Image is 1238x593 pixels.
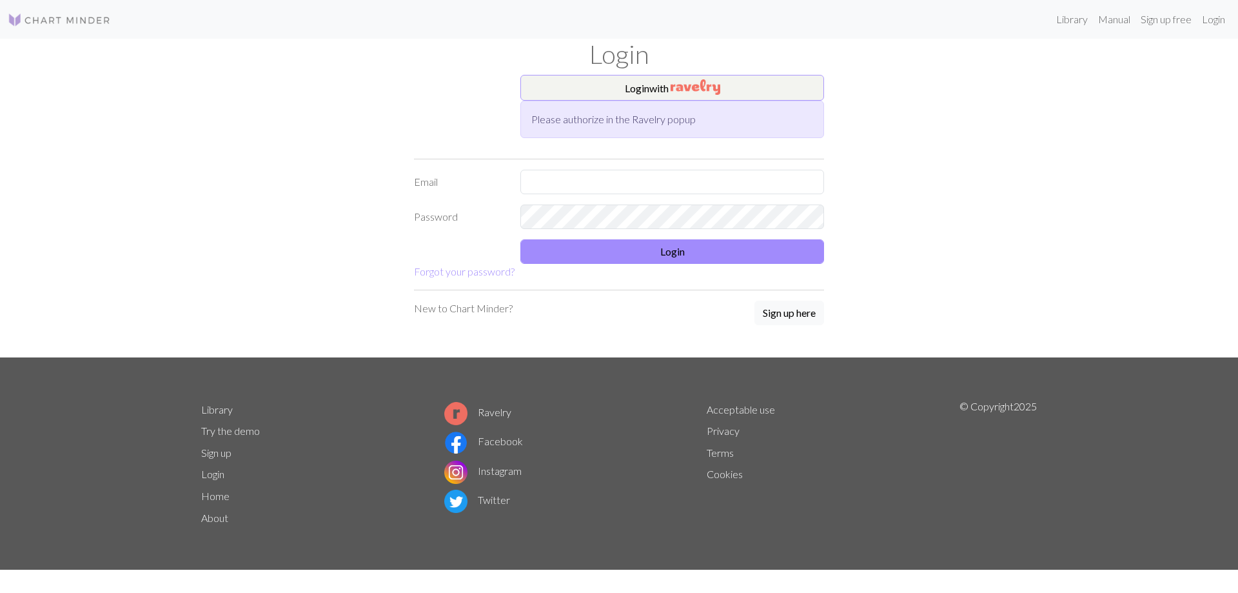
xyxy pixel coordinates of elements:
a: Privacy [707,425,740,437]
img: Twitter logo [444,490,467,513]
label: Password [406,205,513,229]
p: New to Chart Minder? [414,301,513,316]
a: Login [1197,6,1230,32]
a: Ravelry [444,406,511,418]
button: Login [520,239,824,264]
a: Terms [707,447,734,459]
a: Library [201,403,233,416]
a: Manual [1093,6,1135,32]
h1: Login [193,39,1045,70]
img: Ravelry logo [444,402,467,425]
img: Logo [8,12,111,28]
a: Forgot your password? [414,265,515,277]
img: Instagram logo [444,461,467,484]
a: Sign up here [754,301,824,327]
a: Sign up free [1135,6,1197,32]
p: © Copyright 2025 [959,399,1037,529]
a: Home [201,490,230,502]
div: Please authorize in the Ravelry popup [520,101,824,138]
a: Cookies [707,468,743,480]
button: Sign up here [754,301,824,325]
img: Ravelry [671,79,720,95]
a: Try the demo [201,425,260,437]
label: Email [406,170,513,194]
a: Login [201,468,224,480]
a: Acceptable use [707,403,775,416]
button: Loginwith [520,75,824,101]
a: About [201,512,228,524]
a: Twitter [444,494,510,506]
a: Sign up [201,447,231,459]
a: Instagram [444,465,522,477]
a: Library [1051,6,1093,32]
a: Facebook [444,435,523,447]
img: Facebook logo [444,431,467,454]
